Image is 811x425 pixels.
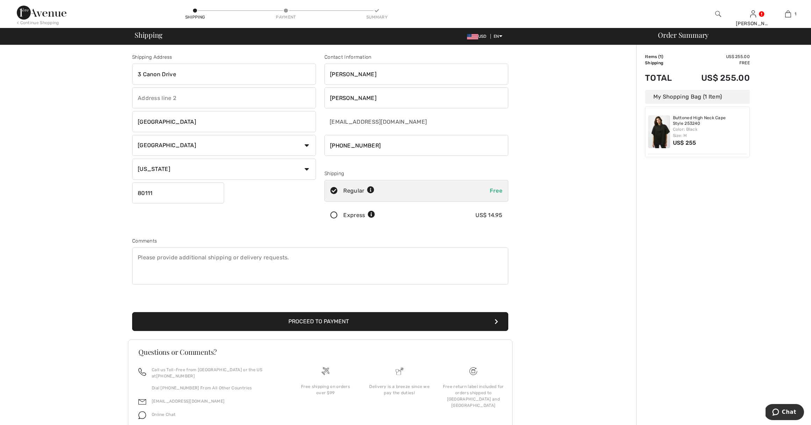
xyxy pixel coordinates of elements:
input: Zip/Postal Code [132,182,224,203]
img: My Bag [785,10,791,18]
div: Shipping [324,170,508,177]
td: Free [682,60,750,66]
div: Express [343,211,375,219]
div: [PERSON_NAME] [736,20,770,27]
span: 1 [795,11,796,17]
td: Shipping [645,60,682,66]
div: Shipping Address [132,53,316,61]
span: Online Chat [152,412,175,417]
span: Shipping [135,31,163,38]
input: First name [324,64,508,85]
p: Dial [PHONE_NUMBER] From All Other Countries [152,385,280,391]
div: Free return label included for orders shipped to [GEOGRAPHIC_DATA] and [GEOGRAPHIC_DATA] [442,383,505,409]
p: Call us Toll-Free from [GEOGRAPHIC_DATA] or the US at [152,367,280,379]
a: 1 [771,10,805,18]
div: Regular [343,187,374,195]
div: My Shopping Bag (1 Item) [645,90,750,104]
a: [EMAIL_ADDRESS][DOMAIN_NAME] [152,399,224,404]
img: US Dollar [467,34,478,39]
img: chat [138,411,146,419]
td: US$ 255.00 [682,53,750,60]
input: City [132,111,316,132]
div: Delivery is a breeze since we pay the duties! [368,383,431,396]
div: Order Summary [649,31,807,38]
button: Proceed to Payment [132,312,508,331]
input: Address line 2 [132,87,316,108]
td: Total [645,66,682,90]
img: email [138,398,146,406]
div: Free shipping on orders over $99 [294,383,357,396]
img: My Info [750,10,756,18]
div: Summary [366,14,387,20]
div: Shipping [185,14,206,20]
span: 1 [660,54,662,59]
div: Payment [275,14,296,20]
h3: Questions or Comments? [138,348,502,355]
img: Free shipping on orders over $99 [469,367,477,375]
img: Free shipping on orders over $99 [322,367,329,375]
input: Mobile [324,135,508,156]
div: Comments [132,237,508,245]
div: US$ 14.95 [475,211,502,219]
div: Contact Information [324,53,508,61]
img: Buttoned High Neck Cape Style 253240 [648,115,670,148]
img: search the website [715,10,721,18]
span: EN [494,34,502,39]
iframe: Opens a widget where you can chat to one of our agents [766,404,804,422]
img: 1ère Avenue [17,6,66,20]
img: call [138,368,146,376]
input: E-mail [324,111,462,132]
a: Sign In [750,10,756,17]
a: Buttoned High Neck Cape Style 253240 [673,115,747,126]
span: US$ 255 [673,139,696,146]
input: Address line 1 [132,64,316,85]
span: USD [467,34,489,39]
td: Items ( ) [645,53,682,60]
div: < Continue Shopping [17,20,59,26]
span: Free [490,187,502,194]
td: US$ 255.00 [682,66,750,90]
img: Delivery is a breeze since we pay the duties! [396,367,403,375]
a: [PHONE_NUMBER] [156,374,195,379]
input: Last name [324,87,508,108]
div: Color: Black Size: M [673,126,747,139]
